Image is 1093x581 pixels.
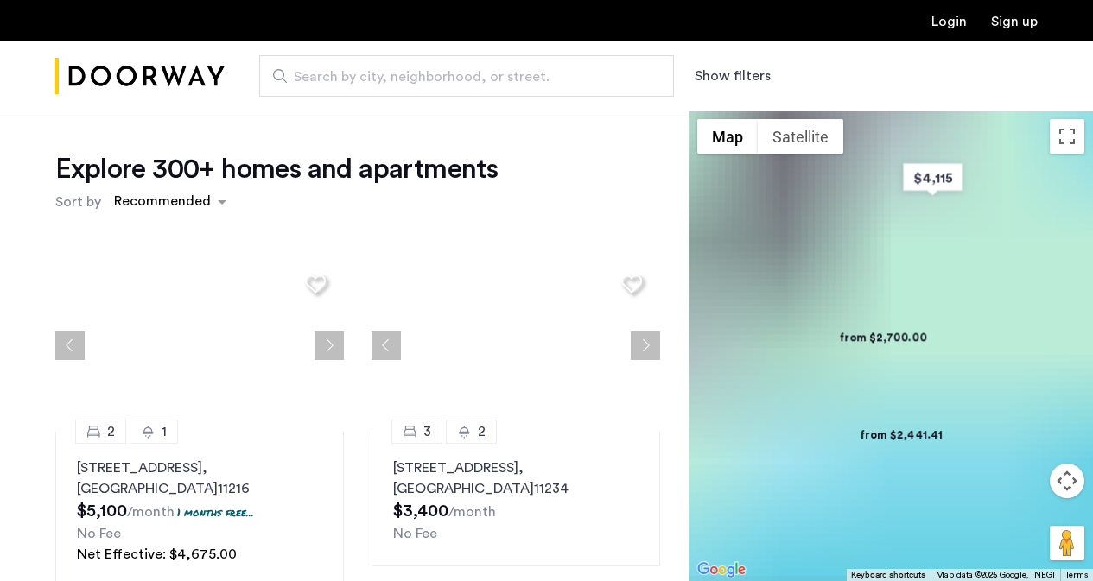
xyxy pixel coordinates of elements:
[423,421,431,442] span: 3
[1050,526,1084,560] button: Drag Pegman onto the map to open Street View
[77,547,237,561] span: Net Effective: $4,675.00
[294,66,626,87] span: Search by city, neighborhood, or street.
[111,191,211,216] div: Recommended
[177,505,254,520] p: 1 months free...
[259,55,674,97] input: Apartment Search
[127,505,175,519] sub: /month
[372,331,401,360] button: Previous apartment
[851,569,925,581] button: Keyboard shortcuts
[55,152,498,186] h1: Explore 300+ homes and apartments
[372,432,660,566] a: 32[STREET_ADDRESS], [GEOGRAPHIC_DATA]11234No Fee
[848,415,954,454] div: from $2,441.41
[55,192,101,212] label: Sort by
[931,15,967,28] a: Login
[693,559,750,581] img: Google
[1065,569,1088,581] a: Terms (opens in new tab)
[478,421,486,442] span: 2
[315,331,344,360] button: Next apartment
[162,421,167,442] span: 1
[1050,464,1084,498] button: Map camera controls
[631,331,660,360] button: Next apartment
[448,505,496,519] sub: /month
[896,158,969,197] div: $4,115
[991,15,1038,28] a: Registration
[77,458,322,499] p: [STREET_ADDRESS] 11216
[77,502,127,520] span: $5,100
[393,458,639,499] p: [STREET_ADDRESS] 11234
[107,421,115,442] span: 2
[693,559,750,581] a: Open this area in Google Maps (opens a new window)
[936,571,1055,579] span: Map data ©2025 Google, INEGI
[105,186,235,218] ng-select: sort-apartment
[1050,119,1084,154] button: Toggle fullscreen view
[55,44,225,109] a: Cazamio Logo
[77,527,121,540] span: No Fee
[55,44,225,109] img: logo
[393,502,448,520] span: $3,400
[758,119,843,154] button: Show satellite imagery
[829,318,936,357] div: from $2,700.00
[695,66,771,86] button: Show or hide filters
[697,119,758,154] button: Show street map
[55,331,85,360] button: Previous apartment
[393,527,437,540] span: No Fee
